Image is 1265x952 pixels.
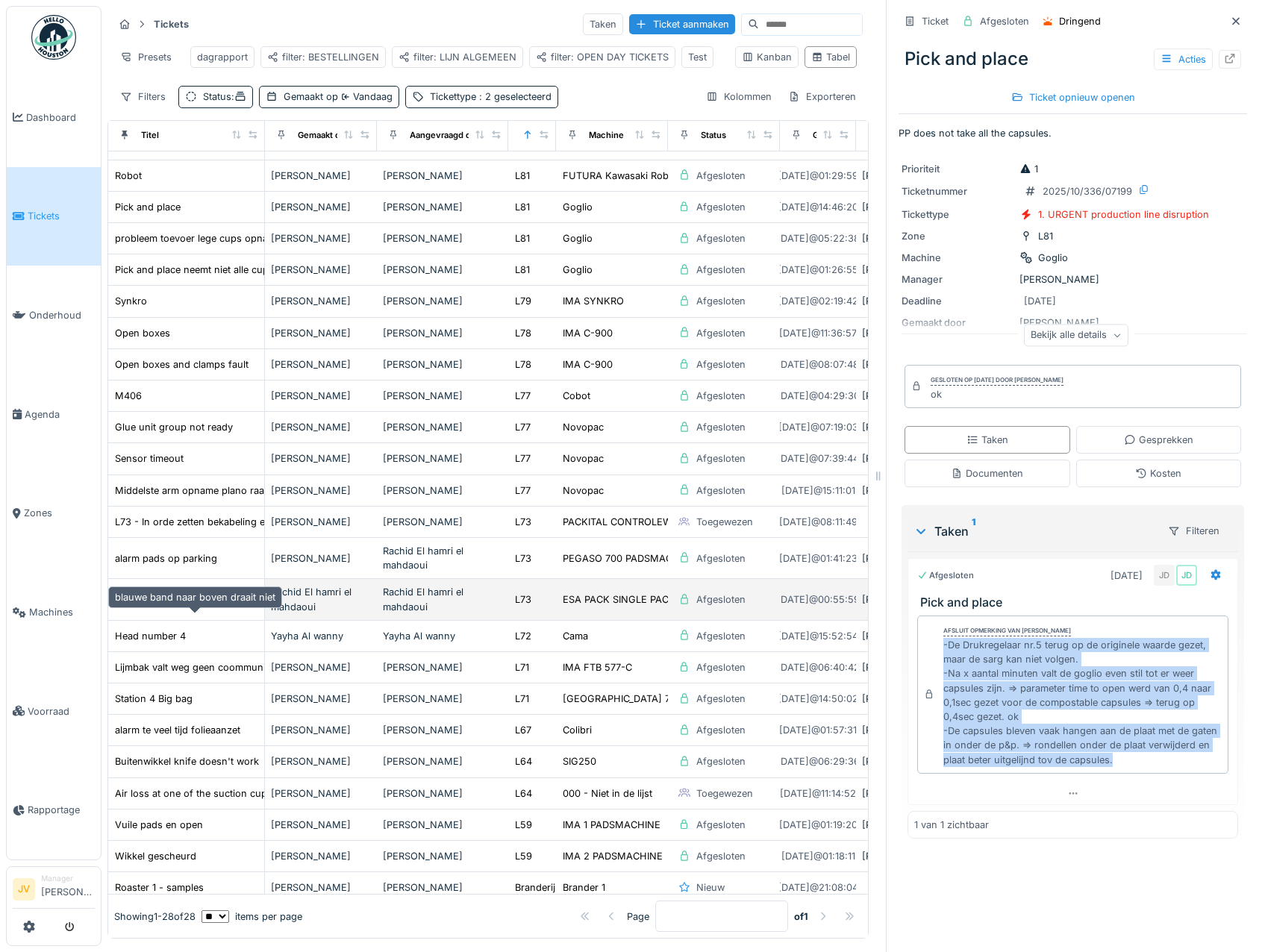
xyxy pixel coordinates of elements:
[24,506,95,520] span: Zones
[862,357,972,372] div: [PERSON_NAME]
[515,169,530,183] div: L81
[115,263,274,277] div: Pick and place neemt niet alle cups
[862,389,972,403] div: [PERSON_NAME]
[696,723,746,737] div: Afgesloten
[862,818,972,832] div: [PERSON_NAME]
[563,660,632,674] div: IMA FTB 577-C
[862,849,972,863] div: [PERSON_NAME]
[1038,207,1209,222] div: 1. URGENT production line disruption
[696,692,746,706] div: Afgesloten
[902,272,1013,286] div: Manager
[271,389,371,403] div: [PERSON_NAME]
[777,754,860,768] div: [DATE] @ 06:29:36
[271,451,371,466] div: [PERSON_NAME]
[515,660,529,674] div: L71
[777,231,860,245] div: [DATE] @ 05:22:38
[383,818,502,832] div: [PERSON_NAME]
[778,420,858,434] div: [DATE] @ 07:19:03
[563,200,593,214] div: Goglio
[780,786,856,801] div: [DATE] @ 11:14:52
[563,263,593,277] div: Goglio
[1161,520,1226,542] div: Filteren
[696,754,746,768] div: Afgesloten
[197,50,248,64] div: dagrapport
[13,878,35,901] li: JV
[563,483,604,498] div: Novopac
[779,723,857,737] div: [DATE] @ 01:57:31
[779,818,858,832] div: [DATE] @ 01:19:20
[778,169,858,183] div: [DATE] @ 01:29:59
[115,660,342,674] div: Lijmbak valt weg geen coommunicatie wordt koud
[284,90,393,104] div: Gemaakt op
[563,786,652,801] div: 000 - Niet in de lijst
[563,880,605,895] div: Brander 1
[203,90,246,104] div: Status
[298,129,354,142] div: Gemaakt door
[931,387,1063,401] div: ok
[383,326,502,340] div: [PERSON_NAME]
[696,660,746,674] div: Afgesloten
[383,200,502,214] div: [PERSON_NAME]
[862,660,972,674] div: [PERSON_NAME]
[7,563,101,662] a: Machines
[688,50,707,64] div: Test
[28,209,95,223] span: Tickets
[383,169,502,183] div: [PERSON_NAME]
[383,754,502,768] div: [PERSON_NAME]
[271,660,371,674] div: [PERSON_NAME]
[383,231,502,245] div: [PERSON_NAME]
[779,515,858,529] div: [DATE] @ 08:11:49
[383,515,502,529] div: [PERSON_NAME]
[115,786,272,801] div: Air loss at one of the suction cups
[563,169,678,183] div: FUTURA Kawasaki Robot
[515,231,530,245] div: L81
[899,126,1247,140] p: PP does not take all the capsules.
[696,592,746,607] div: Afgesloten
[563,515,698,529] div: PACKITAL CONTROLEWEGER
[515,723,531,737] div: L67
[515,451,531,466] div: L77
[29,308,95,322] span: Onderhoud
[383,544,502,572] div: Rachid El hamri el mahdaoui
[115,483,329,498] div: Middelste arm opname plano raakt geen plano.
[7,167,101,266] a: Tickets
[383,849,502,863] div: [PERSON_NAME]
[271,692,371,706] div: [PERSON_NAME]
[1154,48,1213,70] div: Acties
[696,786,753,801] div: Toegewezen
[1019,162,1038,176] div: 1
[115,515,316,529] div: L73 - In orde zetten bekabeling en perslucht
[430,90,552,104] div: Tickettype
[563,389,590,403] div: Cobot
[383,660,502,674] div: [PERSON_NAME]
[115,723,240,737] div: alarm te veel tijd folieaanzet
[777,357,859,372] div: [DATE] @ 08:07:48
[115,200,181,214] div: Pick and place
[779,326,857,340] div: [DATE] @ 11:36:57
[26,110,95,125] span: Dashboard
[920,595,1231,610] h3: Pick and place
[862,483,972,498] div: [PERSON_NAME]
[1176,565,1197,586] div: JD
[862,294,972,308] div: [PERSON_NAME]
[115,357,249,372] div: Open boxes and clamps fault
[778,692,858,706] div: [DATE] @ 14:50:02
[742,50,792,64] div: Kanban
[31,15,76,60] img: Badge_color-CXgf-gQk.svg
[781,849,855,863] div: [DATE] @ 01:18:11
[777,451,859,466] div: [DATE] @ 07:39:44
[515,420,531,434] div: L77
[922,14,949,28] div: Ticket
[7,761,101,860] a: Rapportage
[902,272,1244,286] div: [PERSON_NAME]
[862,420,972,434] div: [PERSON_NAME]
[115,880,204,895] div: Roaster 1 - samples
[1135,466,1181,480] div: Kosten
[966,433,1008,447] div: Taken
[699,86,778,107] div: Kolommen
[7,464,101,563] a: Zones
[383,294,502,308] div: [PERSON_NAME]
[696,169,746,183] div: Afgesloten
[902,162,1013,176] div: Prioriteit
[862,786,972,801] div: [PERSON_NAME]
